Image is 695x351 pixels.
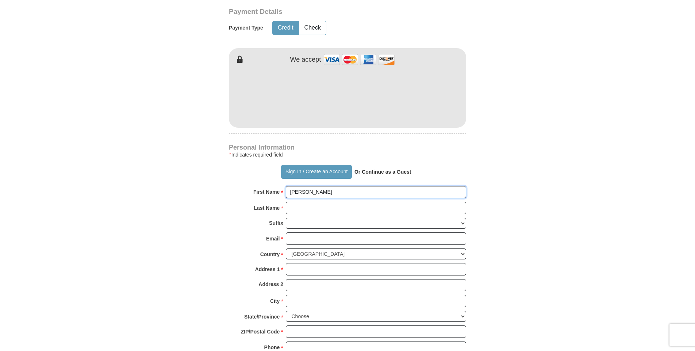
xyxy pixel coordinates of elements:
button: Credit [273,21,299,35]
strong: City [270,296,280,306]
h4: Personal Information [229,144,466,150]
strong: Or Continue as a Guest [354,169,411,175]
strong: Address 2 [258,279,283,289]
div: Indicates required field [229,150,466,159]
h5: Payment Type [229,25,263,31]
strong: Last Name [254,203,280,213]
strong: Email [266,234,280,244]
strong: ZIP/Postal Code [241,327,280,337]
h4: We accept [290,56,321,64]
button: Sign In / Create an Account [281,165,352,179]
img: credit cards accepted [323,52,396,67]
h3: Payment Details [229,8,415,16]
strong: Country [260,249,280,259]
strong: State/Province [244,312,280,322]
strong: First Name [253,187,280,197]
strong: Suffix [269,218,283,228]
button: Check [299,21,326,35]
strong: Address 1 [255,264,280,274]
